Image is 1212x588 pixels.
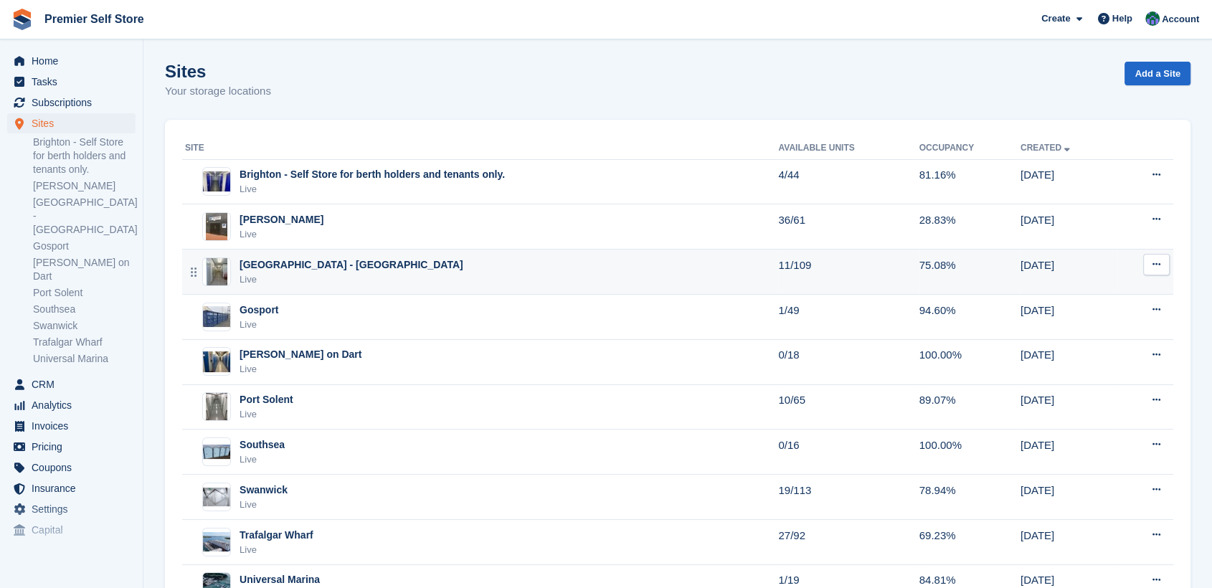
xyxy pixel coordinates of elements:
[240,227,323,242] div: Live
[1021,475,1117,520] td: [DATE]
[203,488,230,506] img: Image of Swanwick site
[7,72,136,92] a: menu
[240,182,505,196] div: Live
[240,528,313,543] div: Trafalgar Wharf
[1021,295,1117,340] td: [DATE]
[32,113,118,133] span: Sites
[203,445,230,460] img: Image of Southsea site
[1021,143,1073,153] a: Created
[1021,159,1117,204] td: [DATE]
[1021,384,1117,430] td: [DATE]
[1145,11,1160,26] img: Jo Granger
[206,257,227,286] img: Image of Eastbourne - Sovereign Harbour site
[919,204,1021,250] td: 28.83%
[165,83,271,100] p: Your storage locations
[33,352,136,366] a: Universal Marina
[32,499,118,519] span: Settings
[1021,339,1117,384] td: [DATE]
[778,520,919,565] td: 27/92
[165,62,271,81] h1: Sites
[778,384,919,430] td: 10/65
[203,171,230,192] img: Image of Brighton - Self Store for berth holders and tenants only. site
[32,72,118,92] span: Tasks
[206,212,227,241] img: Image of Chichester Marina site
[240,543,313,557] div: Live
[203,306,230,327] img: Image of Gosport site
[7,520,136,540] a: menu
[182,137,778,160] th: Site
[919,250,1021,295] td: 75.08%
[778,295,919,340] td: 1/49
[919,475,1021,520] td: 78.94%
[32,416,118,436] span: Invoices
[240,257,463,272] div: [GEOGRAPHIC_DATA] - [GEOGRAPHIC_DATA]
[1021,430,1117,475] td: [DATE]
[240,437,285,452] div: Southsea
[240,347,361,362] div: [PERSON_NAME] on Dart
[32,51,118,71] span: Home
[13,552,143,566] span: Storefront
[1021,250,1117,295] td: [DATE]
[778,339,919,384] td: 0/18
[33,196,136,237] a: [GEOGRAPHIC_DATA] - [GEOGRAPHIC_DATA]
[240,407,293,422] div: Live
[240,212,323,227] div: [PERSON_NAME]
[39,7,150,31] a: Premier Self Store
[240,498,288,512] div: Live
[33,286,136,300] a: Port Solent
[7,499,136,519] a: menu
[1021,520,1117,565] td: [DATE]
[1112,11,1132,26] span: Help
[919,520,1021,565] td: 69.23%
[7,374,136,394] a: menu
[32,93,118,113] span: Subscriptions
[919,384,1021,430] td: 89.07%
[919,339,1021,384] td: 100.00%
[778,250,919,295] td: 11/109
[778,159,919,204] td: 4/44
[919,295,1021,340] td: 94.60%
[32,437,118,457] span: Pricing
[7,51,136,71] a: menu
[1162,12,1199,27] span: Account
[1041,11,1070,26] span: Create
[240,272,463,287] div: Live
[32,457,118,478] span: Coupons
[919,430,1021,475] td: 100.00%
[240,362,361,376] div: Live
[240,452,285,467] div: Live
[240,572,320,587] div: Universal Marina
[33,256,136,283] a: [PERSON_NAME] on Dart
[1021,204,1117,250] td: [DATE]
[7,395,136,415] a: menu
[778,475,919,520] td: 19/113
[203,351,230,372] img: Image of Noss on Dart site
[33,303,136,316] a: Southsea
[778,204,919,250] td: 36/61
[33,240,136,253] a: Gosport
[7,416,136,436] a: menu
[203,532,230,551] img: Image of Trafalgar Wharf site
[240,318,278,332] div: Live
[7,457,136,478] a: menu
[32,374,118,394] span: CRM
[919,137,1021,160] th: Occupancy
[240,392,293,407] div: Port Solent
[240,303,278,318] div: Gosport
[7,113,136,133] a: menu
[240,483,288,498] div: Swanwick
[33,136,136,176] a: Brighton - Self Store for berth holders and tenants only.
[778,430,919,475] td: 0/16
[32,520,118,540] span: Capital
[33,179,136,193] a: [PERSON_NAME]
[33,319,136,333] a: Swanwick
[32,395,118,415] span: Analytics
[7,478,136,498] a: menu
[7,437,136,457] a: menu
[778,137,919,160] th: Available Units
[240,167,505,182] div: Brighton - Self Store for berth holders and tenants only.
[33,336,136,349] a: Trafalgar Wharf
[32,478,118,498] span: Insurance
[919,159,1021,204] td: 81.16%
[206,392,227,421] img: Image of Port Solent site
